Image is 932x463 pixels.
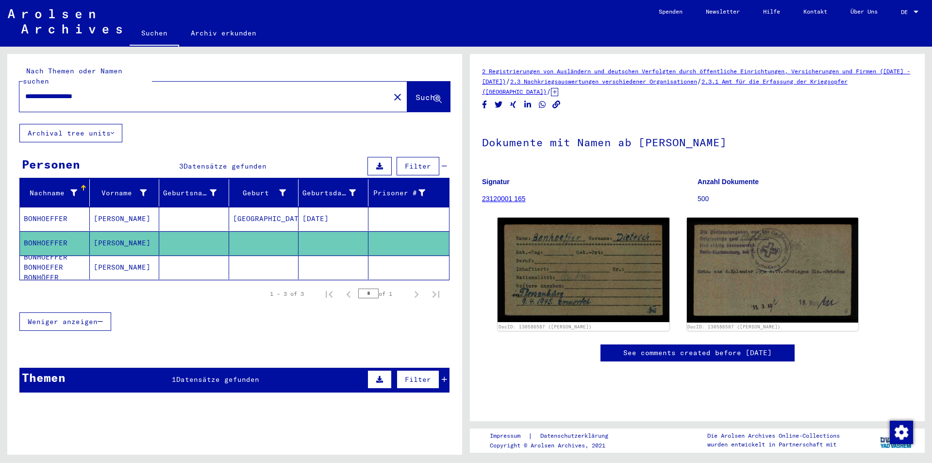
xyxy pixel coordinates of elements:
[90,231,160,255] mat-cell: [PERSON_NAME]
[533,431,620,441] a: Datenschutzerklärung
[490,441,620,450] p: Copyright © Arolsen Archives, 2021
[547,87,551,96] span: /
[270,290,304,298] div: 1 – 3 of 3
[20,231,90,255] mat-cell: BONHOEFFER
[302,185,368,201] div: Geburtsdatum
[482,68,910,85] a: 2 Registrierungen von Ausländern und deutschen Verfolgten durch öffentliche Einrichtungen, Versic...
[508,99,518,111] button: Share on Xing
[159,179,229,206] mat-header-cell: Geburtsname
[24,188,77,198] div: Nachname
[183,162,266,171] span: Datensätze gefunden
[19,124,122,142] button: Archival tree units
[339,284,358,304] button: Previous page
[537,99,548,111] button: Share on WhatsApp
[229,207,299,231] mat-cell: [GEOGRAPHIC_DATA]
[707,431,840,440] p: Die Arolsen Archives Online-Collections
[319,284,339,304] button: First page
[901,9,912,16] span: DE
[229,179,299,206] mat-header-cell: Geburt‏
[368,179,449,206] mat-header-cell: Prisoner #
[490,431,528,441] a: Impressum
[698,194,913,204] p: 500
[707,440,840,449] p: wurden entwickelt in Partnerschaft mit
[506,77,510,86] span: /
[90,256,160,279] mat-cell: [PERSON_NAME]
[90,179,160,206] mat-header-cell: Vorname
[623,348,772,358] a: See comments created before [DATE]
[523,99,533,111] button: Share on LinkedIn
[20,207,90,231] mat-cell: BONHOEFFER
[130,21,179,47] a: Suchen
[510,78,697,85] a: 2.3 Nachkriegsauswertungen verschiedener Organisationen
[405,162,431,171] span: Filter
[482,120,913,163] h1: Dokumente mit Namen ab [PERSON_NAME]
[499,324,592,329] a: DocID: 130586587 ([PERSON_NAME])
[23,67,122,86] mat-label: Nach Themen oder Namen suchen
[388,87,407,106] button: Clear
[176,375,259,384] span: Datensätze gefunden
[358,289,407,298] div: of 1
[20,179,90,206] mat-header-cell: Nachname
[299,179,368,206] mat-header-cell: Geburtsdatum
[407,284,426,304] button: Next page
[397,370,439,389] button: Filter
[405,375,431,384] span: Filter
[20,256,90,279] mat-cell: BONHOEFFER BONHOEFER BONHÖFER
[482,195,526,203] a: 23120001 165
[19,312,111,331] button: Weniger anzeigen
[163,185,229,201] div: Geburtsname
[407,82,450,112] button: Suche
[302,188,356,198] div: Geburtsdatum
[8,9,122,34] img: Arolsen_neg.svg
[94,185,159,201] div: Vorname
[233,185,299,201] div: Geburt‏
[24,185,89,201] div: Nachname
[698,178,759,186] b: Anzahl Dokumente
[172,375,176,384] span: 1
[179,162,183,171] span: 3
[878,428,915,452] img: yv_logo.png
[392,91,403,103] mat-icon: close
[494,99,504,111] button: Share on Twitter
[551,99,562,111] button: Copy link
[90,207,160,231] mat-cell: [PERSON_NAME]
[416,92,440,102] span: Suche
[697,77,701,86] span: /
[498,218,669,322] img: 001.jpg
[163,188,216,198] div: Geburtsname
[94,188,147,198] div: Vorname
[687,218,859,323] img: 002.jpg
[687,324,781,329] a: DocID: 130586587 ([PERSON_NAME])
[22,155,80,173] div: Personen
[480,99,490,111] button: Share on Facebook
[397,157,439,175] button: Filter
[233,188,286,198] div: Geburt‏
[28,317,98,326] span: Weniger anzeigen
[22,369,66,386] div: Themen
[482,178,510,186] b: Signatur
[372,185,438,201] div: Prisoner #
[890,421,913,444] img: Zustimmung ändern
[299,207,368,231] mat-cell: [DATE]
[372,188,426,198] div: Prisoner #
[179,21,268,45] a: Archiv erkunden
[490,431,620,441] div: |
[426,284,446,304] button: Last page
